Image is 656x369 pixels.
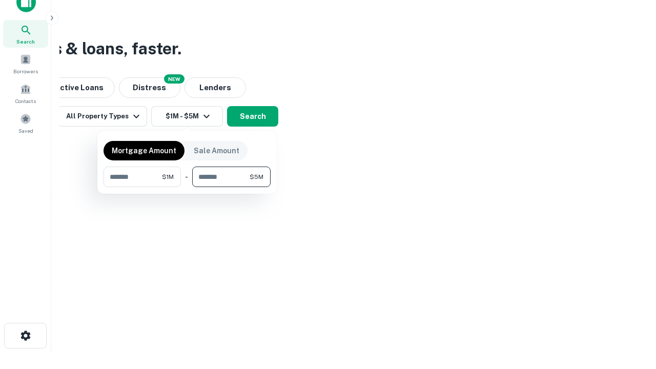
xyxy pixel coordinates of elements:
[194,145,239,156] p: Sale Amount
[112,145,176,156] p: Mortgage Amount
[185,167,188,187] div: -
[162,172,174,181] span: $1M
[605,287,656,336] iframe: Chat Widget
[250,172,263,181] span: $5M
